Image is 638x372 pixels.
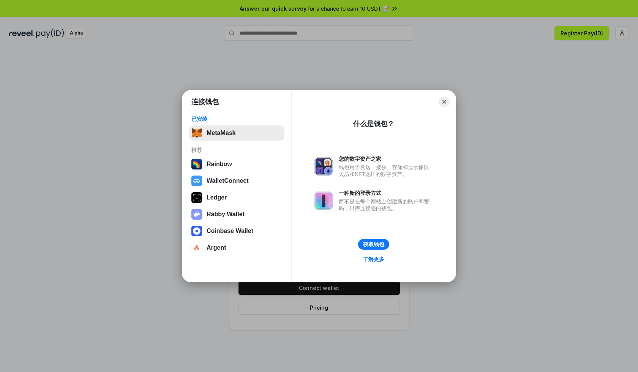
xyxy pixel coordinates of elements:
[207,130,235,136] div: MetaMask
[189,240,284,255] button: Argent
[191,159,202,169] img: svg+xml,%3Csvg%20width%3D%22120%22%20height%3D%22120%22%20viewBox%3D%220%200%20120%20120%22%20fil...
[314,157,333,176] img: svg+xml,%3Csvg%20xmlns%3D%22http%3A%2F%2Fwww.w3.org%2F2000%2Fsvg%22%20fill%3D%22none%22%20viewBox...
[189,173,284,188] button: WalletConnect
[207,177,249,184] div: WalletConnect
[363,241,384,248] div: 获取钱包
[191,242,202,253] img: svg+xml,%3Csvg%20width%3D%2228%22%20height%3D%2228%22%20viewBox%3D%220%200%2028%2028%22%20fill%3D...
[191,116,282,122] div: 已安装
[207,161,232,168] div: Rainbow
[339,198,433,212] div: 而不是在每个网站上创建新的账户和密码，只需连接您的钱包。
[339,190,433,196] div: 一种新的登录方式
[207,211,245,218] div: Rabby Wallet
[191,226,202,236] img: svg+xml,%3Csvg%20width%3D%2228%22%20height%3D%2228%22%20viewBox%3D%220%200%2028%2028%22%20fill%3D...
[207,228,253,234] div: Coinbase Wallet
[439,97,450,107] button: Close
[191,176,202,186] img: svg+xml,%3Csvg%20width%3D%2228%22%20height%3D%2228%22%20viewBox%3D%220%200%2028%2028%22%20fill%3D...
[191,128,202,138] img: svg+xml,%3Csvg%20fill%3D%22none%22%20height%3D%2233%22%20viewBox%3D%220%200%2035%2033%22%20width%...
[189,223,284,239] button: Coinbase Wallet
[358,254,389,264] a: 了解更多
[191,192,202,203] img: svg+xml,%3Csvg%20xmlns%3D%22http%3A%2F%2Fwww.w3.org%2F2000%2Fsvg%22%20width%3D%2228%22%20height%3...
[191,147,282,154] div: 推荐
[189,157,284,172] button: Rainbow
[207,244,226,251] div: Argent
[358,239,389,250] button: 获取钱包
[339,164,433,177] div: 钱包用于发送、接收、存储和显示像以太坊和NFT这样的数字资产。
[189,190,284,205] button: Ledger
[363,256,384,263] div: 了解更多
[339,155,433,162] div: 您的数字资产之家
[189,207,284,222] button: Rabby Wallet
[207,194,227,201] div: Ledger
[191,97,219,106] h1: 连接钱包
[191,209,202,220] img: svg+xml,%3Csvg%20xmlns%3D%22http%3A%2F%2Fwww.w3.org%2F2000%2Fsvg%22%20fill%3D%22none%22%20viewBox...
[314,192,333,210] img: svg+xml,%3Csvg%20xmlns%3D%22http%3A%2F%2Fwww.w3.org%2F2000%2Fsvg%22%20fill%3D%22none%22%20viewBox...
[353,119,394,128] div: 什么是钱包？
[189,125,284,141] button: MetaMask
